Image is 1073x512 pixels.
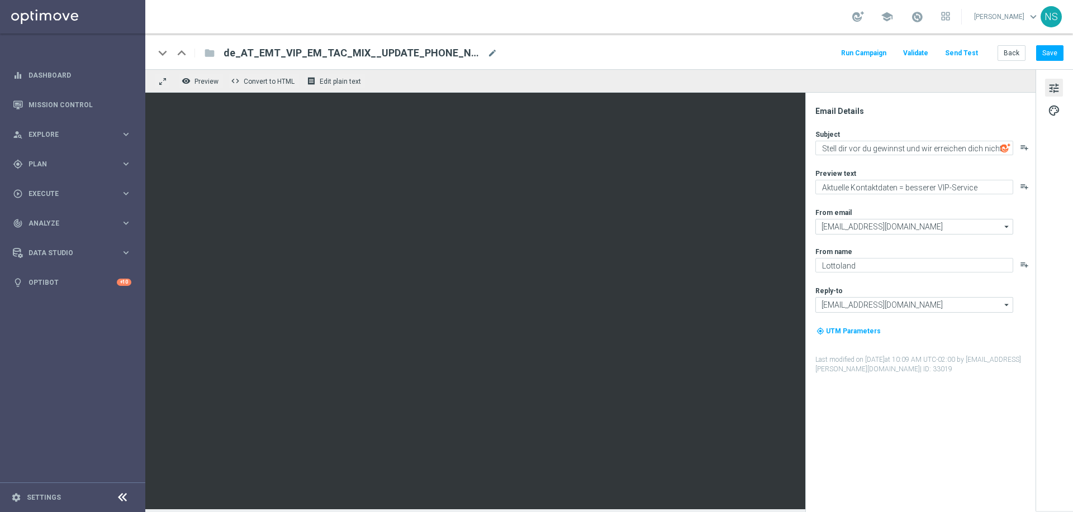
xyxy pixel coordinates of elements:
button: playlist_add [1020,182,1029,191]
div: Plan [13,159,121,169]
button: playlist_add [1020,260,1029,269]
i: equalizer [13,70,23,80]
label: From email [815,208,852,217]
button: remove_red_eye Preview [179,74,224,88]
button: tune [1045,79,1063,97]
button: Data Studio keyboard_arrow_right [12,248,132,257]
button: person_search Explore keyboard_arrow_right [12,130,132,139]
span: tune [1048,81,1060,95]
div: Optibot [13,267,131,297]
a: Optibot [29,267,117,297]
button: equalizer Dashboard [12,71,132,80]
i: keyboard_arrow_right [121,129,131,140]
a: Mission Control [29,90,131,119]
button: Back [998,45,1025,61]
button: play_circle_outline Execute keyboard_arrow_right [12,189,132,198]
span: keyboard_arrow_down [1027,11,1039,23]
div: Explore [13,130,121,140]
button: Save [1036,45,1063,61]
i: person_search [13,130,23,140]
i: track_changes [13,218,23,228]
div: Execute [13,189,121,199]
input: Select [815,219,1013,235]
button: code Convert to HTML [228,74,300,88]
i: play_circle_outline [13,189,23,199]
span: mode_edit [487,48,497,58]
button: receipt Edit plain text [304,74,366,88]
div: Email Details [815,106,1034,116]
span: Convert to HTML [244,78,295,85]
label: From name [815,247,852,256]
div: NS [1041,6,1062,27]
span: Analyze [29,220,121,227]
label: Subject [815,130,840,139]
button: Send Test [943,46,980,61]
label: Last modified on [DATE] at 10:09 AM UTC-02:00 by [EMAIL_ADDRESS][PERSON_NAME][DOMAIN_NAME] [815,355,1034,374]
i: remove_red_eye [182,76,191,85]
i: settings [11,492,21,503]
span: code [231,76,240,85]
div: Mission Control [13,90,131,119]
span: Edit plain text [320,78,361,85]
i: keyboard_arrow_right [121,218,131,228]
button: track_changes Analyze keyboard_arrow_right [12,219,132,228]
i: keyboard_arrow_right [121,159,131,169]
span: Explore [29,131,121,138]
button: my_location UTM Parameters [815,325,882,337]
span: Validate [903,49,928,57]
i: gps_fixed [13,159,23,169]
span: Preview [194,78,219,85]
a: Dashboard [29,60,131,90]
div: Analyze [13,218,121,228]
div: Data Studio [13,248,121,258]
button: gps_fixed Plan keyboard_arrow_right [12,160,132,169]
span: | ID: 33019 [920,365,952,373]
label: Preview text [815,169,856,178]
i: lightbulb [13,277,23,288]
i: receipt [307,76,316,85]
a: Settings [27,494,61,501]
button: Validate [901,46,930,61]
img: optiGenie.svg [1000,143,1010,153]
span: Execute [29,190,121,197]
button: playlist_add [1020,143,1029,152]
span: school [881,11,893,23]
div: Dashboard [13,60,131,90]
i: arrow_drop_down [1001,219,1013,234]
input: Select [815,297,1013,313]
span: UTM Parameters [826,327,881,335]
i: keyboard_arrow_right [121,247,131,258]
label: Reply-to [815,286,843,295]
div: +10 [117,279,131,286]
button: lightbulb Optibot +10 [12,278,132,287]
i: keyboard_arrow_right [121,188,131,199]
i: my_location [816,327,824,335]
span: Plan [29,161,121,168]
a: [PERSON_NAME]keyboard_arrow_down [973,8,1041,25]
button: palette [1045,101,1063,119]
i: arrow_drop_down [1001,298,1013,312]
span: palette [1048,103,1060,118]
button: Run Campaign [839,46,888,61]
button: Mission Control [12,101,132,109]
span: de_AT_EMT_VIP_EM_TAC_MIX__UPDATE_PHONE_NUMBER_250818 [224,46,483,60]
span: Data Studio [29,250,121,256]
